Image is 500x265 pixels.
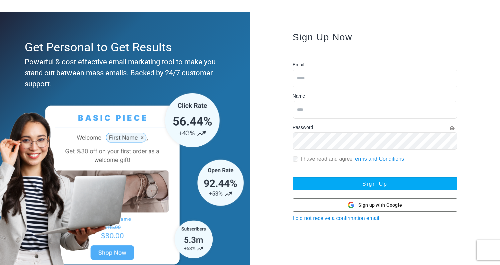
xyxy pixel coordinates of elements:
[293,177,457,190] button: Sign Up
[293,215,379,221] a: I did not receive a confirmation email
[25,39,222,56] div: Get Personal to Get Results
[293,124,313,131] label: Password
[358,202,402,209] span: Sign up with Google
[301,155,404,163] label: I have read and agree
[293,198,457,212] button: Sign up with Google
[293,61,304,68] label: Email
[25,56,222,89] div: Powerful & cost-effective email marketing tool to make you stand out between mass emails. Backed ...
[352,156,404,162] a: Terms and Conditions
[293,32,352,42] span: Sign Up Now
[293,93,305,100] label: Name
[450,126,455,131] i: Show Password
